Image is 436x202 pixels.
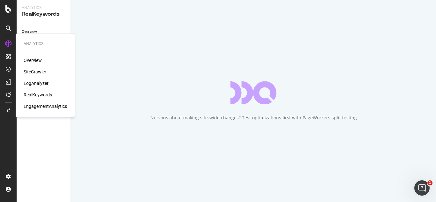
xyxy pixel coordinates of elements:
[24,57,42,64] a: Overview
[24,103,67,109] a: EngagementAnalytics
[24,80,49,86] a: LogAnalyzer
[22,28,37,35] div: Overview
[230,81,276,104] div: animation
[414,180,430,196] iframe: Intercom live chat
[24,41,67,47] div: Analytics
[22,5,65,11] div: Analytics
[427,180,432,185] span: 1
[22,11,65,18] div: RealKeywords
[24,69,46,75] a: SiteCrawler
[24,92,52,98] a: RealKeywords
[150,115,357,121] div: Nervous about making site-wide changes? Test optimizations first with PageWorkers split testing
[22,28,66,35] a: Overview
